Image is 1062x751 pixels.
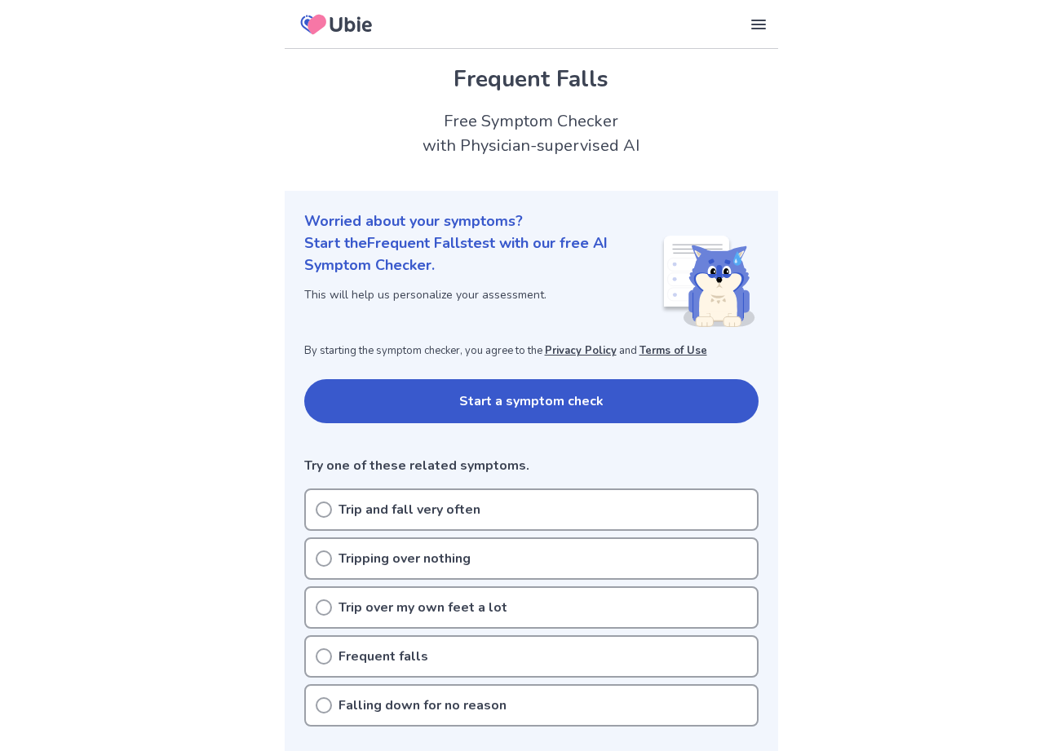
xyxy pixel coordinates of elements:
p: Start the Frequent Falls test with our free AI Symptom Checker. [304,232,661,276]
p: Trip and fall very often [339,500,480,519]
h1: Frequent Falls [304,62,759,96]
img: Shiba [661,236,755,327]
h2: Free Symptom Checker with Physician-supervised AI [285,109,778,158]
p: Worried about your symptoms? [304,210,759,232]
p: Tripping over nothing [339,549,471,568]
p: This will help us personalize your assessment. [304,286,661,303]
p: Frequent falls [339,647,428,666]
p: Trip over my own feet a lot [339,598,507,617]
button: Start a symptom check [304,379,759,423]
a: Terms of Use [639,343,707,358]
a: Privacy Policy [545,343,617,358]
p: Try one of these related symptoms. [304,456,759,475]
p: By starting the symptom checker, you agree to the and [304,343,759,360]
p: Falling down for no reason [339,696,507,715]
